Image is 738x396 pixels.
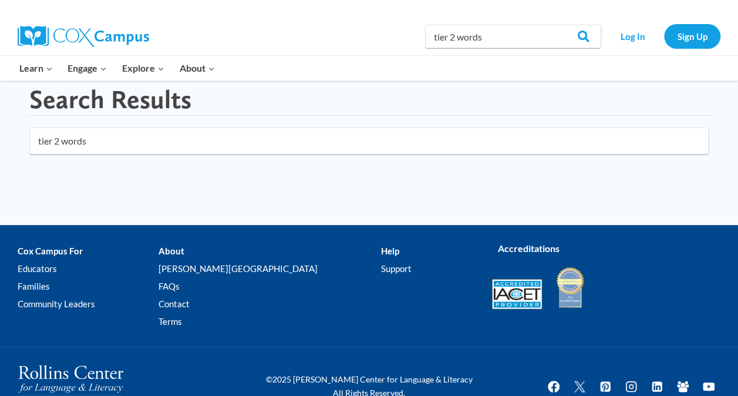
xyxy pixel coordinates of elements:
input: Search Cox Campus [425,25,601,48]
nav: Secondary Navigation [607,24,720,48]
button: Child menu of Engage [60,56,115,80]
img: Accredited IACET® Provider [492,279,542,309]
a: Log In [607,24,658,48]
input: Search for... [29,127,709,155]
img: Twitter X icon white [572,380,587,393]
h1: Search Results [29,84,191,115]
a: Community Leaders [18,296,159,313]
a: Families [18,278,159,296]
button: Child menu of Learn [12,56,60,80]
a: Support [380,260,474,278]
a: FAQs [159,278,381,296]
nav: Primary Navigation [12,56,222,80]
img: Cox Campus [18,26,149,47]
img: IDA Accredited [555,266,585,309]
a: Contact [159,296,381,313]
button: Child menu of About [172,56,223,80]
a: [PERSON_NAME][GEOGRAPHIC_DATA] [159,260,381,278]
a: Sign Up [664,24,720,48]
strong: Accreditations [498,243,560,254]
a: Educators [18,260,159,278]
button: Child menu of Explore [114,56,172,80]
a: Terms [159,313,381,331]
